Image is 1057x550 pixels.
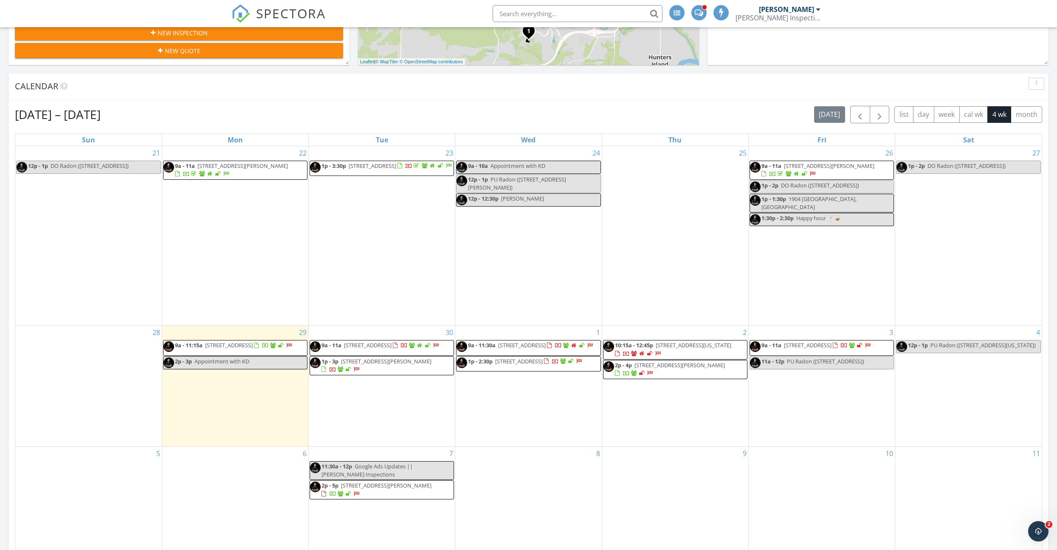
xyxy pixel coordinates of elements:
[400,59,463,64] a: © OpenStreetMap contributors
[761,195,857,211] span: 1904 [GEOGRAPHIC_DATA], [GEOGRAPHIC_DATA]
[896,162,907,173] img: img_0881.png
[784,162,874,170] span: [STREET_ADDRESS][PERSON_NAME]
[602,326,748,446] td: Go to October 2, 2025
[341,482,431,489] span: [STREET_ADDRESS][PERSON_NAME]
[349,162,396,170] span: [STREET_ADDRESS]
[226,134,245,146] a: Monday
[529,31,534,36] div: 4420 Grande Bluffs Ln, Manhattan, KS 66503
[895,326,1042,446] td: Go to October 4, 2025
[896,341,907,352] img: img_0881.png
[297,326,308,339] a: Go to September 29, 2025
[814,106,845,123] button: [DATE]
[197,162,288,170] span: [STREET_ADDRESS][PERSON_NAME]
[15,25,343,40] button: New Inspection
[17,162,27,173] img: img_0881.png
[750,340,894,355] a: 9a - 11a [STREET_ADDRESS]
[603,340,747,359] a: 10:15a - 12:45p [STREET_ADDRESS][US_STATE]
[15,106,101,123] h2: [DATE] – [DATE]
[761,181,778,189] span: 1p - 2p
[175,357,192,365] span: 2p - 3p
[787,357,864,365] span: PU Radon ([STREET_ADDRESS])
[15,326,162,446] td: Go to September 28, 2025
[884,447,895,460] a: Go to October 10, 2025
[615,341,653,349] span: 10:15a - 12:45p
[870,106,890,123] button: Next
[784,341,832,349] span: [STREET_ADDRESS]
[894,106,913,123] button: list
[155,447,162,460] a: Go to October 5, 2025
[603,361,614,372] img: img_0881.png
[310,462,321,473] img: img_0881.png
[321,162,346,170] span: 1p - 3:30p
[987,106,1011,123] button: 4 wk
[310,480,454,499] a: 2p - 5p [STREET_ADDRESS][PERSON_NAME]
[175,341,203,349] span: 9a - 11:15a
[163,357,174,368] img: img_0881.png
[656,341,731,349] span: [STREET_ADDRESS][US_STATE]
[527,28,530,34] i: 1
[341,357,431,365] span: [STREET_ADDRESS][PERSON_NAME]
[151,326,162,339] a: Go to September 28, 2025
[468,357,493,365] span: 1p - 2:30p
[761,341,872,349] a: 9a - 11a [STREET_ADDRESS]
[448,447,455,460] a: Go to October 7, 2025
[15,80,58,92] span: Calendar
[761,357,784,365] span: 11a - 12p
[595,326,602,339] a: Go to October 1, 2025
[309,146,455,326] td: Go to September 23, 2025
[194,357,249,365] span: Appointment with KD
[256,4,326,22] span: SPECTORA
[913,106,934,123] button: day
[175,162,195,170] span: 9a - 11a
[759,5,814,14] div: [PERSON_NAME]
[321,341,341,349] span: 9a - 11a
[850,106,870,123] button: Previous
[895,146,1042,326] td: Go to September 27, 2025
[455,146,602,326] td: Go to September 24, 2025
[602,146,748,326] td: Go to September 25, 2025
[321,462,413,478] span: Google Ads Updates || [PERSON_NAME] Inspections
[667,134,683,146] a: Thursday
[163,341,174,352] img: img_0881.png
[444,326,455,339] a: Go to September 30, 2025
[884,146,895,160] a: Go to September 26, 2025
[750,357,761,368] img: img_0881.png
[468,341,496,349] span: 9a - 11:30a
[310,341,321,352] img: img_0881.png
[908,162,925,170] span: 1p - 2p
[501,195,544,202] span: [PERSON_NAME]
[321,357,431,373] a: 1p - 3p [STREET_ADDRESS][PERSON_NAME]
[1031,447,1042,460] a: Go to October 11, 2025
[930,341,1036,349] span: PU Radon ([STREET_ADDRESS][US_STATE])
[321,462,352,470] span: 11:30a - 12p
[737,146,748,160] a: Go to September 25, 2025
[321,341,440,349] a: 9a - 11a [STREET_ADDRESS]
[51,162,129,170] span: DO Radon ([STREET_ADDRESS])
[750,161,894,180] a: 9a - 11a [STREET_ADDRESS][PERSON_NAME]
[761,195,786,203] span: 1p - 1:30p
[750,162,761,173] img: img_0881.png
[310,161,454,176] a: 1p - 3:30p [STREET_ADDRESS]
[163,340,307,355] a: 9a - 11:15a [STREET_ADDRESS]
[163,162,174,173] img: img_0881.png
[493,5,662,22] input: Search everything...
[456,340,600,355] a: 9a - 11:30a [STREET_ADDRESS]
[615,361,725,377] a: 2p - 4p [STREET_ADDRESS][PERSON_NAME]
[457,176,467,186] img: img_0881.png
[959,106,988,123] button: cal wk
[309,326,455,446] td: Go to September 30, 2025
[15,146,162,326] td: Go to September 21, 2025
[736,14,820,22] div: Mertz Inspections
[615,361,632,369] span: 2p - 4p
[457,195,467,205] img: img_0881.png
[163,161,307,180] a: 9a - 11a [STREET_ADDRESS][PERSON_NAME]
[344,341,392,349] span: [STREET_ADDRESS]
[162,146,308,326] td: Go to September 22, 2025
[28,162,48,170] span: 12p - 1p
[175,341,293,349] a: 9a - 11:15a [STREET_ADDRESS]
[615,341,731,357] a: 10:15a - 12:45p [STREET_ADDRESS][US_STATE]
[603,341,614,352] img: img_0881.png
[231,4,250,23] img: The Best Home Inspection Software - Spectora
[321,482,431,497] a: 2p - 5p [STREET_ADDRESS][PERSON_NAME]
[360,59,374,64] a: Leaflet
